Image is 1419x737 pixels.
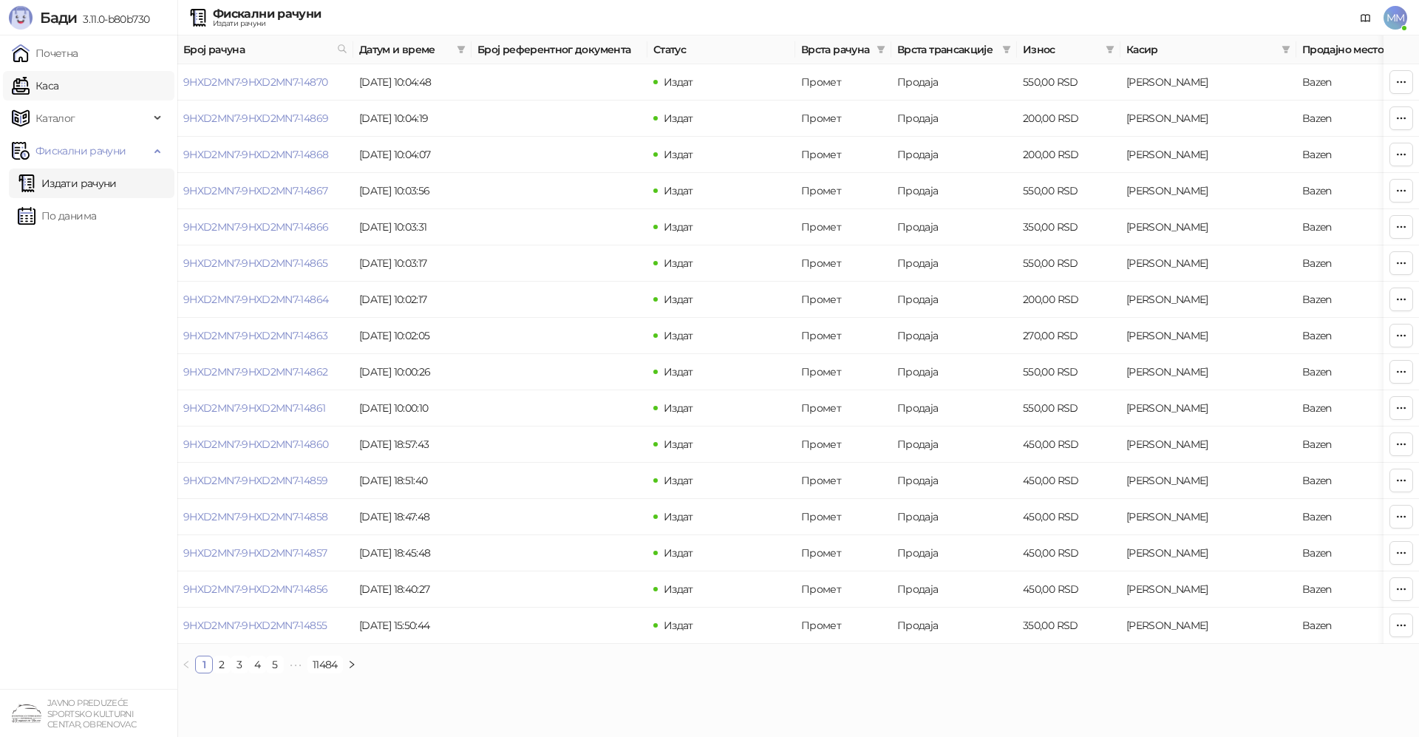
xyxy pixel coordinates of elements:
a: 9HXD2MN7-9HXD2MN7-14856 [183,583,327,596]
td: Mirjana Milovanovic [1120,64,1296,101]
td: Sandra Ristic [1120,571,1296,608]
a: 4 [249,656,265,673]
td: [DATE] 10:00:10 [353,390,472,427]
td: 450,00 RSD [1017,499,1120,535]
a: 9HXD2MN7-9HXD2MN7-14870 [183,75,327,89]
img: Logo [9,6,33,30]
a: 9HXD2MN7-9HXD2MN7-14861 [183,401,325,415]
span: filter [1106,45,1115,54]
th: Број референтног документа [472,35,647,64]
td: Sandra Ristic [1120,499,1296,535]
img: 64x64-companyLogo-4a28e1f8-f217-46d7-badd-69a834a81aaf.png [12,699,41,728]
span: Каталог [35,103,75,133]
span: ••• [284,656,307,673]
span: 3.11.0-b80b730 [77,13,149,26]
td: 9HXD2MN7-9HXD2MN7-14865 [177,245,353,282]
th: Врста рачуна [795,35,891,64]
td: 200,00 RSD [1017,137,1120,173]
td: 550,00 RSD [1017,354,1120,390]
td: 200,00 RSD [1017,101,1120,137]
td: Промет [795,245,891,282]
span: filter [877,45,885,54]
td: Продаја [891,608,1017,644]
span: filter [999,38,1014,61]
td: Промет [795,463,891,499]
td: Продаја [891,571,1017,608]
td: 350,00 RSD [1017,209,1120,245]
td: 9HXD2MN7-9HXD2MN7-14868 [177,137,353,173]
span: Издат [664,401,693,415]
span: Издат [664,619,693,632]
a: 9HXD2MN7-9HXD2MN7-14859 [183,474,327,487]
td: 350,00 RSD [1017,608,1120,644]
a: Почетна [12,38,78,68]
li: 11484 [307,656,343,673]
td: 9HXD2MN7-9HXD2MN7-14860 [177,427,353,463]
td: Продаја [891,390,1017,427]
span: Касир [1126,41,1276,58]
div: Фискални рачуни [213,8,321,20]
td: Mirjana Milovanovic [1120,354,1296,390]
td: Sandra Ristic [1120,535,1296,571]
td: [DATE] 18:47:48 [353,499,472,535]
td: 200,00 RSD [1017,282,1120,318]
a: Документација [1354,6,1378,30]
td: [DATE] 10:02:17 [353,282,472,318]
td: 9HXD2MN7-9HXD2MN7-14866 [177,209,353,245]
td: 450,00 RSD [1017,571,1120,608]
td: 550,00 RSD [1017,64,1120,101]
td: [DATE] 10:03:56 [353,173,472,209]
td: Продаја [891,64,1017,101]
td: Промет [795,318,891,354]
td: [DATE] 15:50:44 [353,608,472,644]
td: [DATE] 18:40:27 [353,571,472,608]
td: 9HXD2MN7-9HXD2MN7-14862 [177,354,353,390]
td: 450,00 RSD [1017,427,1120,463]
td: 9HXD2MN7-9HXD2MN7-14869 [177,101,353,137]
span: Фискални рачуни [35,136,126,166]
td: Промет [795,209,891,245]
td: 450,00 RSD [1017,463,1120,499]
td: Промет [795,354,891,390]
td: Продаја [891,499,1017,535]
a: 9HXD2MN7-9HXD2MN7-14863 [183,329,327,342]
a: 9HXD2MN7-9HXD2MN7-14869 [183,112,328,125]
a: По данима [18,201,96,231]
span: filter [874,38,888,61]
a: 1 [196,656,212,673]
td: Промет [795,282,891,318]
td: Продаја [891,209,1017,245]
a: Издати рачуни [18,169,117,198]
span: Издат [664,546,693,560]
td: Mirjana Milovanovic [1120,173,1296,209]
span: Издат [664,220,693,234]
td: 9HXD2MN7-9HXD2MN7-14859 [177,463,353,499]
span: filter [454,38,469,61]
td: [DATE] 18:57:43 [353,427,472,463]
td: Промет [795,499,891,535]
span: Издат [664,293,693,306]
td: 9HXD2MN7-9HXD2MN7-14855 [177,608,353,644]
td: Продаја [891,318,1017,354]
a: 9HXD2MN7-9HXD2MN7-14866 [183,220,328,234]
li: Следећих 5 Страна [284,656,307,673]
td: Промет [795,173,891,209]
div: Издати рачуни [213,20,321,27]
span: Износ [1023,41,1100,58]
td: Промет [795,535,891,571]
span: Издат [664,257,693,270]
td: Промет [795,390,891,427]
span: Издат [664,583,693,596]
a: 9HXD2MN7-9HXD2MN7-14864 [183,293,328,306]
td: [DATE] 10:02:05 [353,318,472,354]
span: Издат [664,474,693,487]
td: 9HXD2MN7-9HXD2MN7-14857 [177,535,353,571]
td: Промет [795,137,891,173]
td: [DATE] 10:00:26 [353,354,472,390]
td: Промет [795,571,891,608]
a: 9HXD2MN7-9HXD2MN7-14868 [183,148,328,161]
td: Mirjana Milovanovic [1120,282,1296,318]
span: Издат [664,148,693,161]
td: Продаја [891,535,1017,571]
li: 2 [213,656,231,673]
